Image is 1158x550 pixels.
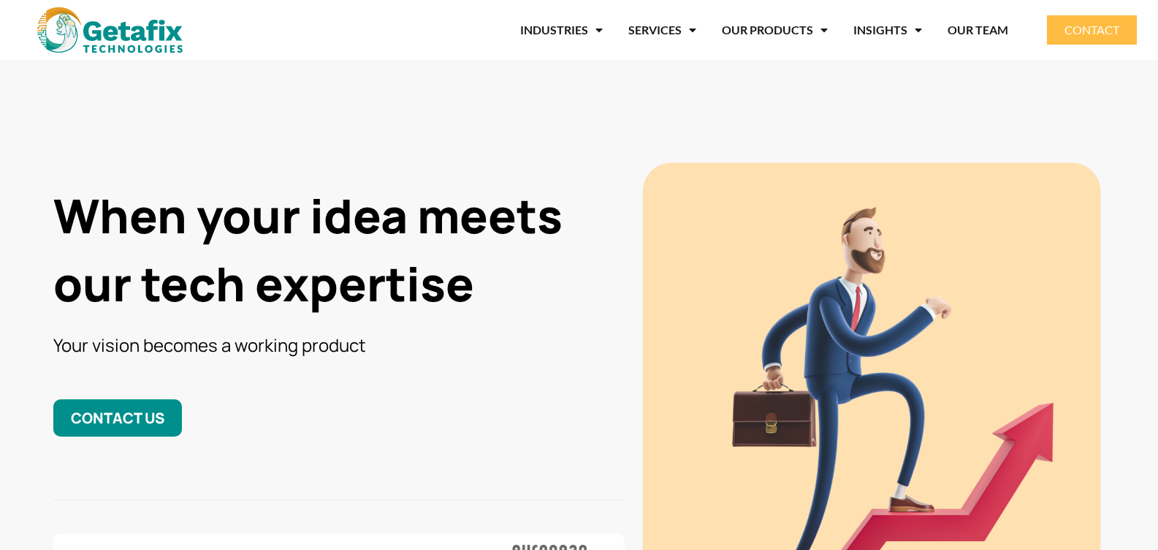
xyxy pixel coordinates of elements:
[722,13,828,47] a: OUR PRODUCTS
[37,7,183,53] img: web and mobile application development company
[1047,15,1137,45] a: CONTACT
[53,182,625,318] h1: When your idea meets our tech expertise
[628,13,696,47] a: SERVICES
[520,13,603,47] a: INDUSTRIES
[71,408,164,428] span: CONTACT US
[53,399,182,437] a: CONTACT US
[853,13,922,47] a: INSIGHTS
[227,13,1008,47] nav: Menu
[1064,24,1119,36] span: CONTACT
[53,333,625,357] h3: Your vision becomes a working product
[948,13,1008,47] a: OUR TEAM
